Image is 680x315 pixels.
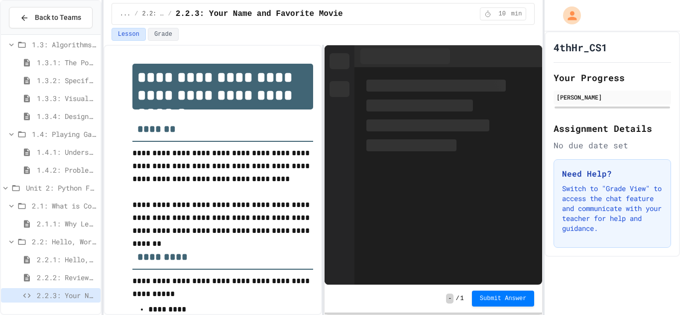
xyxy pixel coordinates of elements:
span: Unit 2: Python Fundamentals [26,183,97,193]
span: 1.4.1: Understanding Games with Flowcharts [37,147,97,157]
h2: Your Progress [554,71,671,85]
div: No due date set [554,139,671,151]
span: 2.2: Hello, World! [142,10,164,18]
span: ... [120,10,131,18]
span: 2.2.3: Your Name and Favorite Movie [176,8,343,20]
p: Switch to "Grade View" to access the chat feature and communicate with your teacher for help and ... [562,184,663,233]
span: 2.1: What is Code? [32,201,97,211]
span: 1.4: Playing Games [32,129,97,139]
span: 2.1.1: Why Learn to Program? [37,218,97,229]
span: min [511,10,522,18]
span: 2.2.2: Review - Hello, World! [37,272,97,283]
span: 1.4.2: Problem Solving Reflection [37,165,97,175]
span: 1 [460,295,464,303]
span: / [134,10,138,18]
button: Grade [148,28,179,41]
h2: Assignment Details [554,121,671,135]
span: Submit Answer [480,295,527,303]
span: 2.2: Hello, World! [32,236,97,247]
button: Lesson [112,28,146,41]
span: 2.2.1: Hello, World! [37,254,97,265]
span: 2.2.3: Your Name and Favorite Movie [37,290,97,301]
span: 1.3.3: Visualizing Logic with Flowcharts [37,93,97,104]
span: 10 [494,10,510,18]
button: Submit Answer [472,291,535,307]
span: Back to Teams [35,12,81,23]
button: Back to Teams [9,7,93,28]
span: 1.3.4: Designing Flowcharts [37,111,97,121]
span: / [455,295,459,303]
div: [PERSON_NAME] [557,93,668,102]
h1: 4thHr_CS1 [554,40,607,54]
span: / [168,10,171,18]
span: - [446,294,453,304]
div: My Account [553,4,583,27]
h3: Need Help? [562,168,663,180]
span: 1.3.2: Specifying Ideas with Pseudocode [37,75,97,86]
span: 1.3.1: The Power of Algorithms [37,57,97,68]
span: 1.3: Algorithms - from Pseudocode to Flowcharts [32,39,97,50]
